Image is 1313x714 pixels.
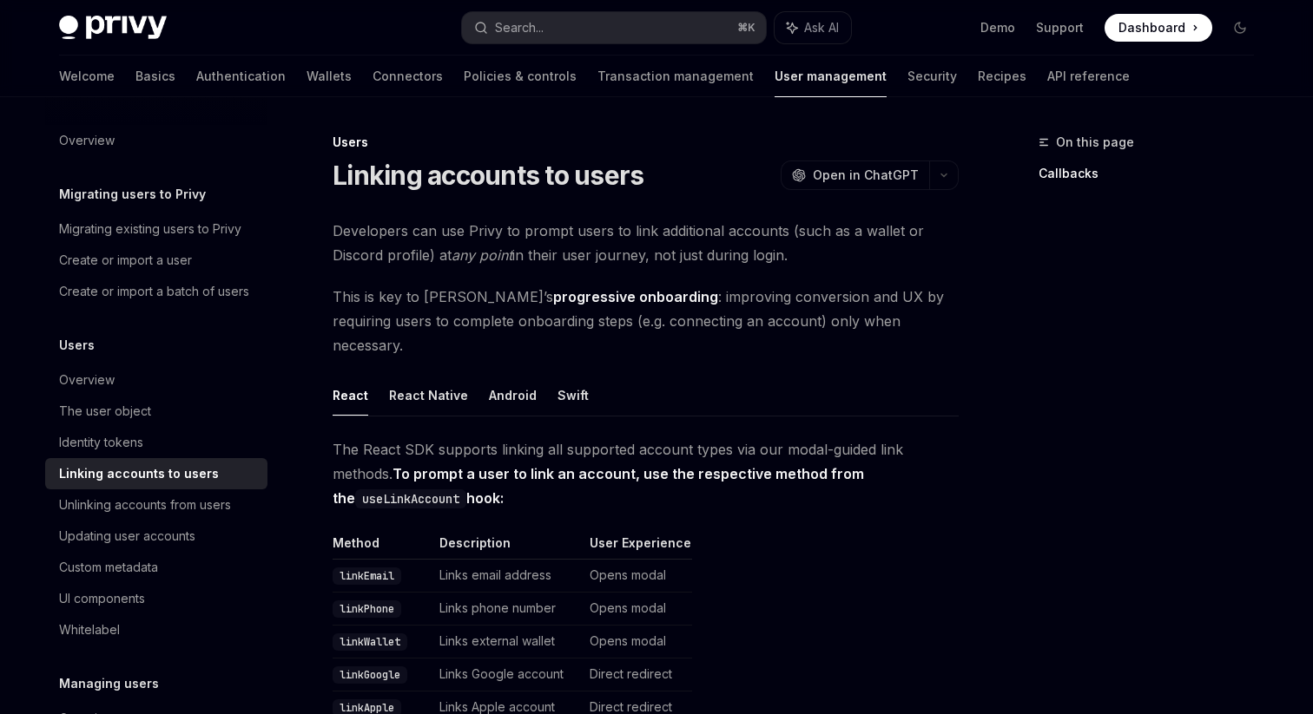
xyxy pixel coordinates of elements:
[59,16,167,40] img: dark logo
[59,463,219,484] div: Linking accounts to users
[432,560,583,593] td: Links email address
[333,600,401,618] code: linkPhone
[583,593,692,626] td: Opens modal
[45,364,267,396] a: Overview
[59,370,115,390] div: Overview
[59,401,151,422] div: The user object
[333,285,959,357] span: This is key to [PERSON_NAME]’s : improving conversion and UX by requiring users to complete onboa...
[583,534,692,560] th: User Experience
[59,335,95,356] h5: Users
[389,375,468,416] button: React Native
[45,458,267,489] a: Linking accounts to users
[333,160,643,191] h1: Linking accounts to users
[452,246,512,264] em: any point
[737,21,755,35] span: ⌘ K
[45,489,267,521] a: Unlinking accounts from users
[1056,132,1134,153] span: On this page
[775,56,887,97] a: User management
[1226,14,1254,42] button: Toggle dark mode
[462,12,766,43] button: Search...⌘K
[583,626,692,658] td: Opens modal
[45,125,267,156] a: Overview
[333,633,407,651] code: linkWallet
[59,557,158,578] div: Custom metadata
[1039,160,1268,187] a: Callbacks
[583,560,692,593] td: Opens modal
[804,19,839,36] span: Ask AI
[59,250,192,271] div: Create or import a user
[59,184,206,205] h5: Migrating users to Privy
[597,56,754,97] a: Transaction management
[333,534,432,560] th: Method
[775,12,851,43] button: Ask AI
[45,427,267,458] a: Identity tokens
[196,56,286,97] a: Authentication
[45,245,267,276] a: Create or import a user
[333,437,959,510] span: The React SDK supports linking all supported account types via our modal-guided link methods.
[59,130,115,151] div: Overview
[333,567,401,585] code: linkEmail
[59,588,145,609] div: UI components
[59,432,143,453] div: Identity tokens
[558,375,589,416] button: Swift
[464,56,577,97] a: Policies & controls
[432,593,583,626] td: Links phone number
[45,552,267,583] a: Custom metadata
[583,658,692,691] td: Direct redirect
[59,673,159,694] h5: Managing users
[45,276,267,307] a: Create or import a batch of users
[59,219,241,239] div: Migrating existing users to Privy
[1105,14,1212,42] a: Dashboard
[59,619,120,640] div: Whitelabel
[59,281,249,302] div: Create or import a batch of users
[45,583,267,614] a: UI components
[333,666,407,684] code: linkGoogle
[489,375,537,416] button: Android
[59,526,195,547] div: Updating user accounts
[59,495,231,515] div: Unlinking accounts from users
[1118,19,1185,36] span: Dashboard
[432,534,583,560] th: Description
[355,489,466,508] code: useLinkAccount
[45,614,267,645] a: Whitelabel
[553,288,718,305] strong: progressive onboarding
[45,396,267,427] a: The user object
[813,167,919,184] span: Open in ChatGPT
[333,134,959,151] div: Users
[432,626,583,658] td: Links external wallet
[1036,19,1084,36] a: Support
[978,56,1026,97] a: Recipes
[980,19,1015,36] a: Demo
[135,56,175,97] a: Basics
[781,160,929,190] button: Open in ChatGPT
[333,219,959,267] span: Developers can use Privy to prompt users to link additional accounts (such as a wallet or Discord...
[432,658,583,691] td: Links Google account
[333,465,864,507] strong: To prompt a user to link an account, use the respective method from the hook:
[495,17,544,38] div: Search...
[59,56,115,97] a: Welcome
[307,56,352,97] a: Wallets
[45,521,267,552] a: Updating user accounts
[907,56,957,97] a: Security
[45,213,267,245] a: Migrating existing users to Privy
[333,375,368,416] button: React
[373,56,443,97] a: Connectors
[1047,56,1130,97] a: API reference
